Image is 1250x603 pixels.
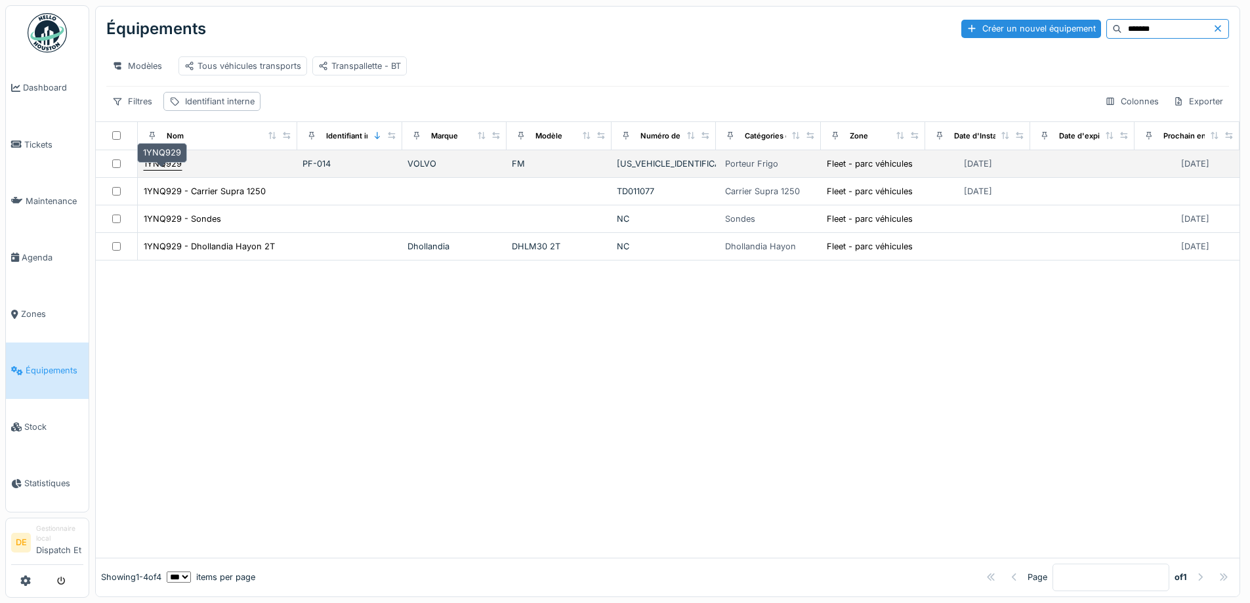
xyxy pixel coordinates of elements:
[1181,213,1209,225] div: [DATE]
[36,524,83,562] li: Dispatch Et
[6,60,89,116] a: Dashboard
[617,213,711,225] div: NC
[1181,157,1209,170] div: [DATE]
[26,195,83,207] span: Maintenance
[6,286,89,343] a: Zones
[407,240,502,253] div: Dhollandia
[6,455,89,512] a: Statistiques
[24,138,83,151] span: Tickets
[1059,131,1120,142] div: Date d'expiration
[725,240,796,253] div: Dhollandia Hayon
[640,131,701,142] div: Numéro de Série
[512,157,606,170] div: FM
[28,13,67,52] img: Badge_color-CXgf-gQk.svg
[106,56,168,75] div: Modèles
[144,240,275,253] div: 1YNQ929 - Dhollandia Hayon 2T
[745,131,836,142] div: Catégories d'équipement
[326,131,390,142] div: Identifiant interne
[106,12,206,46] div: Équipements
[167,131,184,142] div: Nom
[23,81,83,94] span: Dashboard
[961,20,1101,37] div: Créer un nouvel équipement
[954,131,1018,142] div: Date d'Installation
[144,157,182,170] div: 1YNQ929
[318,60,401,72] div: Transpallette - BT
[11,533,31,552] li: DE
[101,571,161,583] div: Showing 1 - 4 of 4
[725,185,800,198] div: Carrier Supra 1250
[106,92,158,111] div: Filtres
[617,240,711,253] div: NC
[725,157,778,170] div: Porteur Frigo
[184,60,301,72] div: Tous véhicules transports
[1099,92,1165,111] div: Colonnes
[1181,240,1209,253] div: [DATE]
[964,157,992,170] div: [DATE]
[725,213,755,225] div: Sondes
[144,213,221,225] div: 1YNQ929 - Sondes
[827,185,913,198] div: Fleet - parc véhicules
[1028,571,1047,583] div: Page
[512,240,606,253] div: DHLM30 2T
[21,308,83,320] span: Zones
[6,173,89,229] a: Maintenance
[11,524,83,565] a: DE Gestionnaire localDispatch Et
[144,185,266,198] div: 1YNQ929 - Carrier Supra 1250
[827,213,913,225] div: Fleet - parc véhicules
[26,364,83,377] span: Équipements
[827,157,913,170] div: Fleet - parc véhicules
[22,251,83,264] span: Agenda
[535,131,562,142] div: Modèle
[617,185,711,198] div: TD011077
[185,95,255,108] div: Identifiant interne
[24,421,83,433] span: Stock
[6,343,89,399] a: Équipements
[827,240,913,253] div: Fleet - parc véhicules
[407,157,502,170] div: VOLVO
[1175,571,1187,583] strong: of 1
[617,157,711,170] div: [US_VEHICLE_IDENTIFICATION_NUMBER]
[137,143,187,162] div: 1YNQ929
[850,131,868,142] div: Zone
[1167,92,1229,111] div: Exporter
[431,131,458,142] div: Marque
[6,399,89,455] a: Stock
[24,477,83,489] span: Statistiques
[1163,131,1230,142] div: Prochain entretien
[167,571,255,583] div: items per page
[36,524,83,544] div: Gestionnaire local
[302,157,397,170] div: PF-014
[6,116,89,173] a: Tickets
[6,229,89,285] a: Agenda
[964,185,992,198] div: [DATE]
